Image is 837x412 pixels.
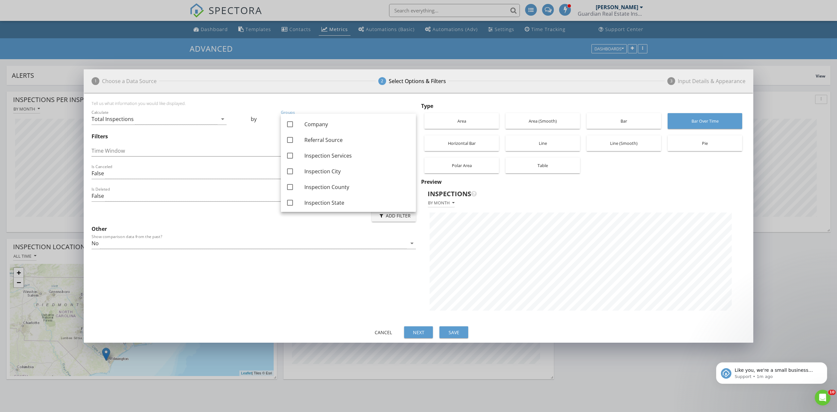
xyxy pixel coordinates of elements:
div: Inspection State [304,199,411,207]
div: by [227,109,281,131]
span: 3 [667,77,675,85]
div: Type [421,102,745,110]
span: 2 [378,77,386,85]
div: Total Inspections [92,116,134,122]
i: arrow_drop_down [408,239,416,247]
div: Horizontal Bar [428,135,496,151]
div: Preview [421,178,745,186]
div: Referral Source [304,136,411,144]
div: Cancel [374,329,392,336]
div: Area (Smooth) [509,113,577,129]
div: Line (Smooth) [590,135,658,151]
div: False [92,193,104,199]
div: Bar [590,113,658,129]
div: Add Filter [377,212,411,219]
div: Area [428,113,496,129]
button: Next [404,326,433,338]
i: arrow_drop_down [219,115,227,123]
div: False [92,170,104,176]
div: Other [92,225,416,233]
div: Filters [92,132,416,140]
div: Input Details & Appearance [678,77,745,85]
button: Save [439,326,468,338]
span: 10 [828,390,836,395]
div: Choose a Data Source [102,77,157,85]
div: Save [445,329,463,336]
div: Inspection Services [304,152,411,160]
div: Line [509,135,577,151]
div: Bar Over Time [671,113,739,129]
div: Inspections [428,189,727,199]
span: 1 [92,77,99,85]
button: By month [428,199,455,208]
div: Pie [671,135,739,151]
div: Tell us what information you would like displayed. [92,101,416,109]
div: Table [509,158,577,173]
div: Next [409,329,428,336]
div: Polar Area [428,158,496,173]
div: By month [428,201,454,205]
button: Cancel [369,326,398,338]
iframe: Intercom live chat [815,390,830,405]
div: Inspection County [304,183,411,191]
div: Inspection City [304,167,411,175]
div: Select Options & Filters [389,77,446,85]
div: Company [304,120,411,128]
button: Add Filter [372,210,416,222]
iframe: Intercom notifications message [706,349,837,394]
div: No [92,240,99,246]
